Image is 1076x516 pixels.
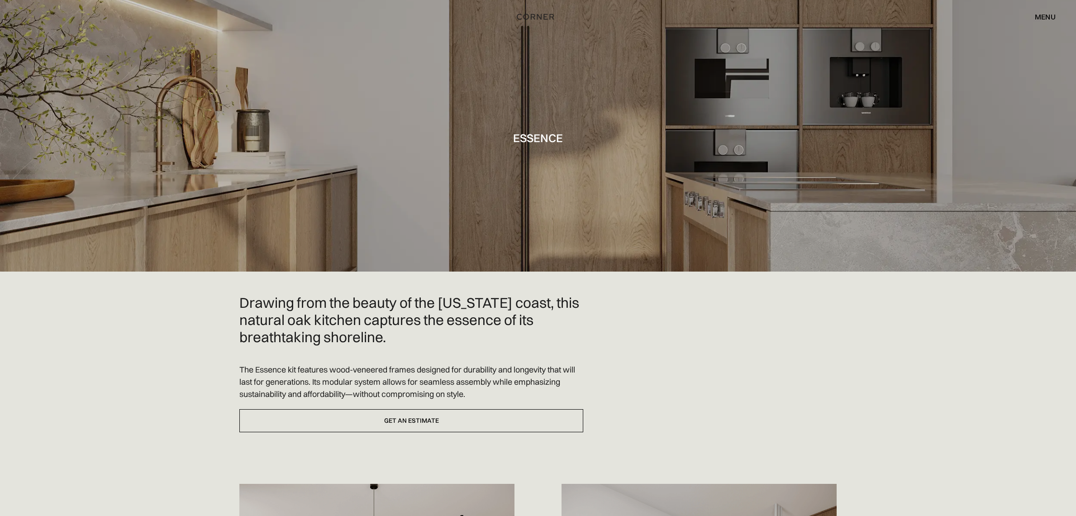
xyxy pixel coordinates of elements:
[513,132,563,144] h1: Essence
[1035,13,1056,20] div: menu
[239,409,583,432] a: Get an estimate
[499,11,576,23] a: home
[239,294,583,345] h2: Drawing from the beauty of the [US_STATE] coast, this natural oak kitchen captures the essence of...
[1026,9,1056,24] div: menu
[239,363,583,400] p: The Essence kit features wood-veneered frames designed for durability and longevity that will las...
